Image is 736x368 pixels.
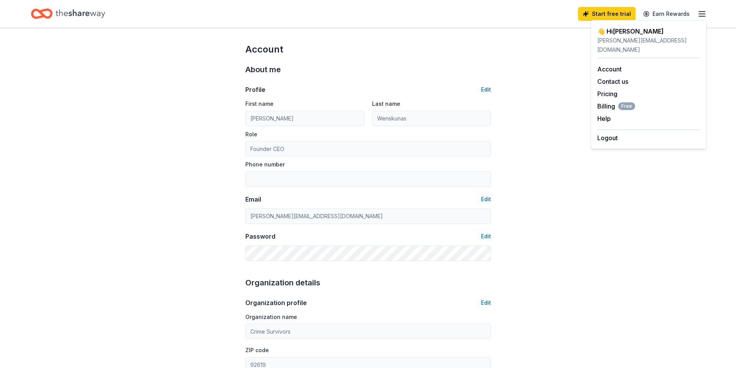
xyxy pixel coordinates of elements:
button: Contact us [597,77,628,86]
div: Organization details [245,276,491,289]
div: Email [245,195,261,204]
button: BillingFree [597,102,635,111]
button: Edit [481,85,491,94]
button: Edit [481,298,491,307]
div: Organization profile [245,298,307,307]
a: Start free trial [578,7,636,21]
a: Account [597,65,622,73]
span: Billing [597,102,635,111]
div: 👋 Hi [PERSON_NAME] [597,27,700,36]
button: Edit [481,195,491,204]
label: First name [245,100,274,108]
div: [PERSON_NAME][EMAIL_ADDRESS][DOMAIN_NAME] [597,36,700,54]
label: Role [245,131,257,138]
a: Earn Rewards [639,7,694,21]
label: Phone number [245,161,285,168]
a: Home [31,5,105,23]
a: Pricing [597,90,617,98]
button: Help [597,114,611,123]
div: Profile [245,85,265,94]
div: About me [245,63,491,76]
button: Logout [597,133,618,142]
label: ZIP code [245,346,269,354]
label: Last name [372,100,400,108]
button: Edit [481,232,491,241]
div: Password [245,232,275,241]
span: Free [618,102,635,110]
div: Account [245,43,491,56]
label: Organization name [245,313,297,321]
